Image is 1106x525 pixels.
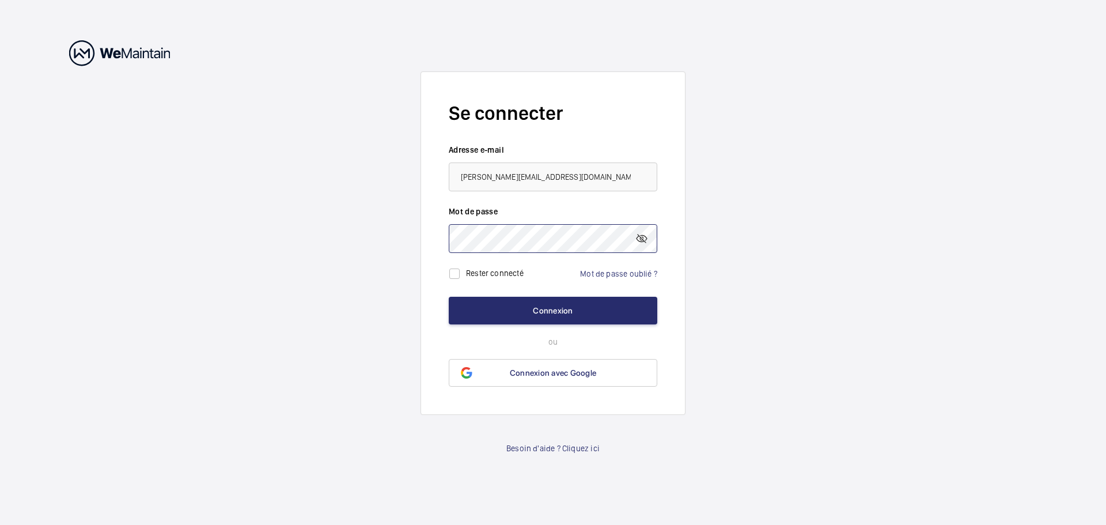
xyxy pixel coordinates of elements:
[449,297,657,324] button: Connexion
[449,163,657,191] input: Votre adresse e-mail
[510,368,596,377] span: Connexion avec Google
[506,443,600,454] a: Besoin d'aide ? Cliquez ici
[449,336,657,348] p: ou
[580,269,657,278] a: Mot de passe oublié ?
[449,144,657,156] label: Adresse e-mail
[466,268,524,277] label: Rester connecté
[449,100,657,127] h2: Se connecter
[449,206,657,217] label: Mot de passe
